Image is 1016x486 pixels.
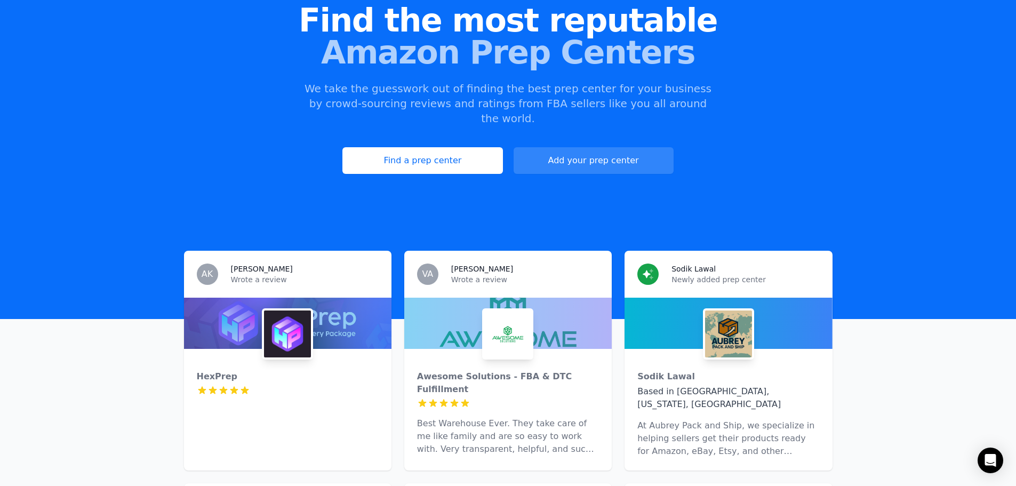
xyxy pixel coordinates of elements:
p: Wrote a review [231,274,379,285]
h3: [PERSON_NAME] [451,264,513,274]
span: AK [202,270,213,278]
a: Sodik LawalNewly added prep centerSodik LawalSodik LawalBased in [GEOGRAPHIC_DATA], [US_STATE], [... [625,251,832,471]
h3: [PERSON_NAME] [231,264,293,274]
span: Amazon Prep Centers [17,36,999,68]
p: Newly added prep center [671,274,819,285]
div: Open Intercom Messenger [978,448,1003,473]
a: VA[PERSON_NAME]Wrote a reviewAwesome Solutions - FBA & DTC FulfillmentAwesome Solutions - FBA & D... [404,251,612,471]
h3: Sodik Lawal [671,264,716,274]
p: Wrote a review [451,274,599,285]
p: Best Warehouse Ever. They take care of me like family and are so easy to work with. Very transpar... [417,417,599,456]
div: Awesome Solutions - FBA & DTC Fulfillment [417,370,599,396]
a: Add your prep center [514,147,674,174]
img: Awesome Solutions - FBA & DTC Fulfillment [484,310,531,357]
span: Find the most reputable [17,4,999,36]
div: Based in [GEOGRAPHIC_DATA], [US_STATE], [GEOGRAPHIC_DATA] [637,385,819,411]
span: VA [422,270,433,278]
img: Sodik Lawal [705,310,752,357]
p: We take the guesswork out of finding the best prep center for your business by crowd-sourcing rev... [303,81,713,126]
p: At Aubrey Pack and Ship, we specialize in helping sellers get their products ready for Amazon, eB... [637,419,819,458]
a: AK[PERSON_NAME]Wrote a reviewHexPrepHexPrep [184,251,391,471]
a: Find a prep center [342,147,502,174]
img: HexPrep [264,310,311,357]
div: Sodik Lawal [637,370,819,383]
div: HexPrep [197,370,379,383]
